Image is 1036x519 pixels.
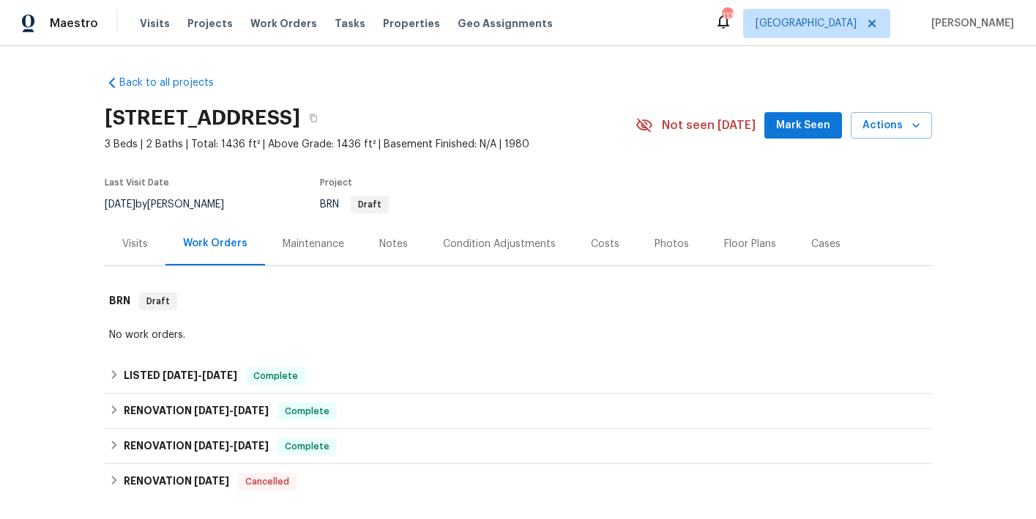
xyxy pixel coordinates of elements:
[283,237,344,251] div: Maintenance
[105,429,932,464] div: RENOVATION [DATE]-[DATE]Complete
[655,237,689,251] div: Photos
[234,441,269,451] span: [DATE]
[109,292,130,310] h6: BRN
[383,16,440,31] span: Properties
[140,16,170,31] span: Visits
[202,370,237,380] span: [DATE]
[443,237,556,251] div: Condition Adjustments
[811,237,841,251] div: Cases
[105,358,932,394] div: LISTED [DATE]-[DATE]Complete
[105,137,636,152] span: 3 Beds | 2 Baths | Total: 1436 ft² | Above Grade: 1436 ft² | Basement Finished: N/A | 1980
[105,394,932,429] div: RENOVATION [DATE]-[DATE]Complete
[124,438,269,455] h6: RENOVATION
[247,369,304,383] span: Complete
[105,464,932,499] div: RENOVATION [DATE]Cancelled
[300,105,327,131] button: Copy Address
[591,237,619,251] div: Costs
[239,474,295,489] span: Cancelled
[105,196,242,213] div: by [PERSON_NAME]
[50,16,98,31] span: Maestro
[124,367,237,385] h6: LISTED
[335,18,365,29] span: Tasks
[250,16,317,31] span: Work Orders
[194,405,269,416] span: -
[124,402,269,420] h6: RENOVATION
[724,237,776,251] div: Floor Plans
[141,294,176,309] span: Draft
[320,199,389,210] span: BRN
[722,9,732,23] div: 113
[851,112,932,139] button: Actions
[194,441,269,451] span: -
[320,178,352,187] span: Project
[662,118,756,133] span: Not seen [DATE]
[105,178,169,187] span: Last Visit Date
[122,237,148,251] div: Visits
[105,76,245,90] a: Back to all projects
[187,16,233,31] span: Projects
[776,117,830,135] span: Mark Seen
[109,328,928,342] div: No work orders.
[105,278,932,325] div: BRN Draft
[279,404,335,419] span: Complete
[458,16,553,31] span: Geo Assignments
[194,476,229,486] span: [DATE]
[862,117,920,135] span: Actions
[105,111,300,125] h2: [STREET_ADDRESS]
[183,236,247,251] div: Work Orders
[163,370,237,380] span: -
[352,200,387,209] span: Draft
[234,405,269,416] span: [DATE]
[194,441,229,451] span: [DATE]
[279,439,335,454] span: Complete
[163,370,198,380] span: [DATE]
[124,473,229,490] h6: RENOVATION
[194,405,229,416] span: [DATE]
[379,237,408,251] div: Notes
[105,199,135,210] span: [DATE]
[925,16,1014,31] span: [PERSON_NAME]
[764,112,842,139] button: Mark Seen
[756,16,857,31] span: [GEOGRAPHIC_DATA]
